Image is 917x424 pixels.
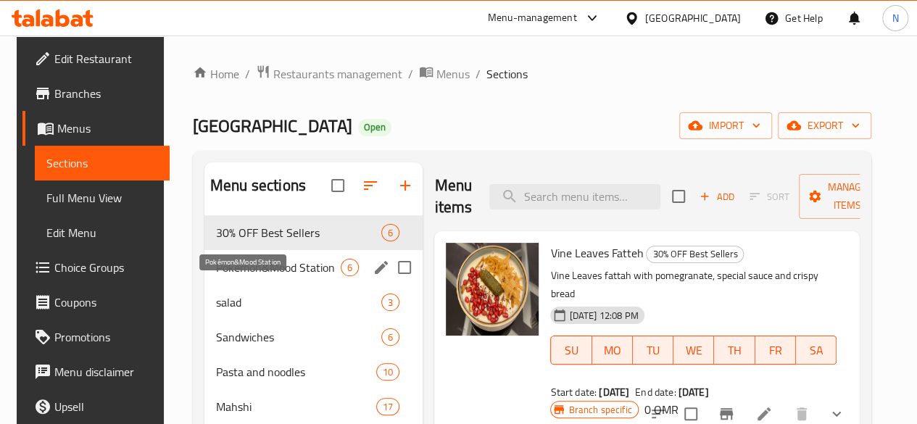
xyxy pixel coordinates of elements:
div: salad3 [204,285,423,320]
div: Mahshi17 [204,389,423,424]
a: Menus [22,111,170,146]
span: End date: [635,383,676,402]
img: Vine Leaves Fatteh [446,243,539,336]
span: FR [761,340,790,361]
svg: Show Choices [828,405,845,423]
a: Home [193,65,239,83]
div: Pasta and noodles10 [204,354,423,389]
span: Manage items [810,178,884,215]
div: 30% OFF Best Sellers6 [204,215,423,250]
a: Edit Restaurant [22,41,170,76]
a: Edit Menu [35,215,170,250]
div: items [376,363,399,381]
span: Mahshi [216,398,376,415]
span: Start date: [550,383,597,402]
span: 6 [382,331,399,344]
span: Pasta and noodles [216,363,376,381]
span: Sandwiches [216,328,381,346]
b: [DATE] [599,383,629,402]
span: 30% OFF Best Sellers [216,224,381,241]
span: [GEOGRAPHIC_DATA] [193,109,352,142]
a: Coupons [22,285,170,320]
div: Menu-management [488,9,577,27]
button: FR [755,336,796,365]
span: Menus [57,120,158,137]
span: TH [720,340,749,361]
a: Menus [419,65,470,83]
a: Edit menu item [755,405,773,423]
div: items [381,294,399,311]
span: Menus [436,65,470,83]
span: 30% OFF Best Sellers [647,246,743,262]
span: Branch specific [563,403,637,417]
button: Add section [388,168,423,203]
span: Full Menu View [46,189,158,207]
span: 17 [377,400,399,414]
span: N [892,10,898,26]
a: Choice Groups [22,250,170,285]
span: Edit Menu [46,224,158,241]
div: Sandwiches6 [204,320,423,354]
div: [GEOGRAPHIC_DATA] [645,10,741,26]
input: search [489,184,660,209]
span: SA [802,340,831,361]
button: WE [673,336,714,365]
h2: Menu sections [210,175,306,196]
a: Promotions [22,320,170,354]
a: Branches [22,76,170,111]
span: Add item [694,186,740,208]
span: export [789,117,860,135]
a: Restaurants management [256,65,402,83]
button: edit [370,257,392,278]
span: import [691,117,760,135]
button: SA [796,336,837,365]
span: Branches [54,85,158,102]
span: [DATE] 12:08 PM [563,309,644,323]
div: items [341,259,359,276]
a: Sections [35,146,170,180]
div: 30% OFF Best Sellers [646,246,744,263]
span: Promotions [54,328,158,346]
div: items [381,328,399,346]
span: Sections [486,65,528,83]
span: Select section [663,181,694,212]
span: Restaurants management [273,65,402,83]
li: / [476,65,481,83]
span: Open [358,121,391,133]
span: Coupons [54,294,158,311]
span: WE [679,340,708,361]
b: [DATE] [679,383,709,402]
span: TU [639,340,668,361]
div: Pokémon&Mood Station6edit [204,250,423,285]
span: Pokémon&Mood Station [216,259,341,276]
a: Upsell [22,389,170,424]
button: export [778,112,871,139]
span: salad [216,294,381,311]
span: Sections [46,154,158,172]
span: 6 [382,226,399,240]
span: MO [598,340,627,361]
li: / [408,65,413,83]
a: Menu disclaimer [22,354,170,389]
button: Add [694,186,740,208]
button: MO [592,336,633,365]
span: Menu disclaimer [54,363,158,381]
a: Full Menu View [35,180,170,215]
span: Edit Restaurant [54,50,158,67]
div: items [376,398,399,415]
button: TH [714,336,755,365]
span: Select section first [740,186,799,208]
div: items [381,224,399,241]
button: TU [633,336,673,365]
nav: breadcrumb [193,65,871,83]
h2: Menu items [434,175,472,218]
p: Vine Leaves fattah with pomegranate, special sauce and crispy bread [550,267,837,303]
span: SU [557,340,586,361]
button: import [679,112,772,139]
span: 10 [377,365,399,379]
